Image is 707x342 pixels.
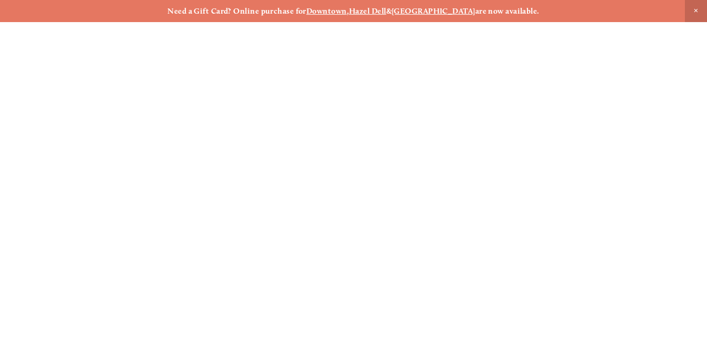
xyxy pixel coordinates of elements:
a: Downtown [306,6,347,16]
a: Hazel Dell [349,6,386,16]
a: [GEOGRAPHIC_DATA] [392,6,475,16]
strong: are now available. [475,6,540,16]
strong: & [386,6,392,16]
strong: Need a Gift Card? Online purchase for [167,6,306,16]
strong: , [347,6,349,16]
